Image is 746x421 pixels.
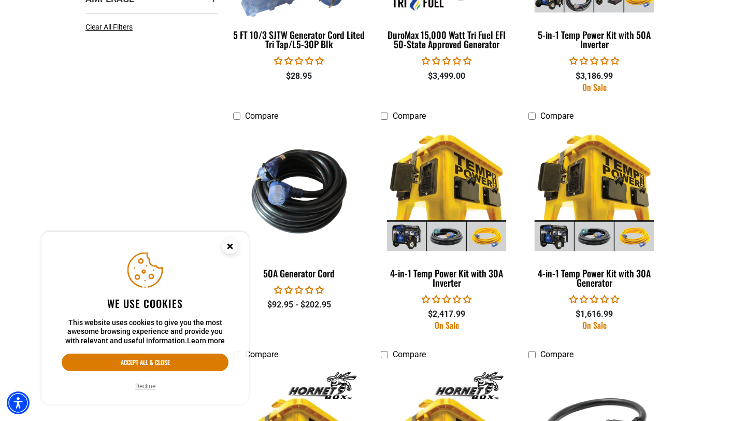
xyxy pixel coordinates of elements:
div: 50A Generator Cord [233,269,365,278]
a: 50A Generator Cord 50A Generator Cord [233,127,365,284]
span: 0.00 stars [274,285,324,295]
a: Clear All Filters [85,22,137,33]
img: 4-in-1 Temp Power Kit with 30A Generator [529,131,659,250]
div: $92.95 - $202.95 [233,299,365,311]
a: 4-in-1 Temp Power Kit with 30A Inverter 4-in-1 Temp Power Kit with 30A Inverter [381,127,513,293]
a: 4-in-1 Temp Power Kit with 30A Generator 4-in-1 Temp Power Kit with 30A Generator [528,127,661,293]
div: $3,499.00 [381,70,513,82]
div: 4-in-1 Temp Power Kit with 30A Inverter [381,269,513,287]
div: 4-in-1 Temp Power Kit with 30A Generator [528,269,661,287]
span: Compare [245,111,278,121]
img: 4-in-1 Temp Power Kit with 30A Inverter [381,131,512,250]
div: On Sale [528,321,661,329]
div: 5 FT 10/3 SJTW Generator Cord Lited Tri Tap/L5-30P Blk [233,30,365,49]
span: Compare [393,349,426,359]
span: 0.00 stars [422,56,471,66]
aside: Cookie Consent [41,232,249,405]
span: Compare [245,349,278,359]
h2: We use cookies [62,297,228,310]
div: On Sale [528,83,661,91]
div: On Sale [381,321,513,329]
span: 0.00 stars [569,294,619,304]
button: Decline [132,381,159,391]
span: Compare [540,349,573,359]
div: DuroMax 15,000 Watt Tri Fuel EFI 50-State Approved Generator [381,30,513,49]
span: 0.00 stars [274,56,324,66]
button: Accept all & close [62,354,228,371]
img: 50A Generator Cord [234,131,365,250]
span: Compare [540,111,573,121]
div: $3,186.99 [528,70,661,82]
span: 0.00 stars [569,56,619,66]
span: Clear All Filters [85,23,133,31]
span: 0.00 stars [422,294,471,304]
a: This website uses cookies to give you the most awesome browsing experience and provide you with r... [187,336,225,345]
div: $1,616.99 [528,308,661,320]
button: Close this option [211,232,249,264]
span: Compare [393,111,426,121]
div: 5-in-1 Temp Power Kit with 50A Inverter [528,30,661,49]
div: $2,417.99 [381,308,513,320]
p: This website uses cookies to give you the most awesome browsing experience and provide you with r... [62,318,228,346]
div: Accessibility Menu [7,391,30,414]
div: $28.95 [233,70,365,82]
